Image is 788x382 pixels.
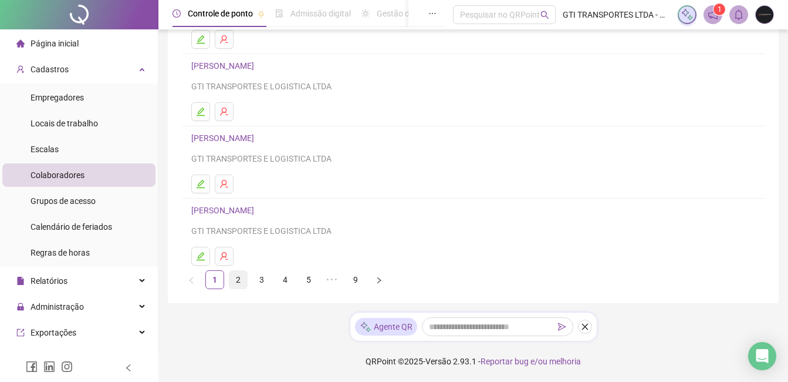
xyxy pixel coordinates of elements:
[276,271,294,289] a: 4
[16,65,25,73] span: user-add
[31,39,79,48] span: Página inicial
[191,224,755,237] div: GTI TRANSPORTES E LOGISTICA LTDA
[346,270,365,289] li: 9
[370,270,388,289] li: Próxima página
[31,248,90,257] span: Regras de horas
[31,196,96,206] span: Grupos de acesso
[205,270,224,289] li: 1
[26,361,38,373] span: facebook
[124,364,133,372] span: left
[31,145,59,154] span: Escalas
[206,271,224,289] a: 1
[299,270,318,289] li: 5
[219,179,229,189] span: user-delete
[191,206,258,215] a: [PERSON_NAME]
[16,39,25,48] span: home
[748,342,776,370] div: Open Intercom Messenger
[16,303,25,311] span: lock
[191,61,258,71] a: [PERSON_NAME]
[196,35,205,44] span: edit
[300,271,317,289] a: 5
[425,357,451,366] span: Versão
[252,270,271,289] li: 3
[370,270,388,289] button: right
[191,80,755,93] div: GTI TRANSPORTES E LOGISTICA LTDA
[481,357,581,366] span: Reportar bug e/ou melhoria
[229,270,248,289] li: 2
[173,9,181,18] span: clock-circle
[347,271,364,289] a: 9
[196,252,205,261] span: edit
[360,321,371,333] img: sparkle-icon.fc2bf0ac1784a2077858766a79e2daf3.svg
[323,270,341,289] span: •••
[16,277,25,285] span: file
[31,65,69,74] span: Cadastros
[182,270,201,289] li: Página anterior
[191,152,755,165] div: GTI TRANSPORTES E LOGISTICA LTDA
[31,302,84,311] span: Administração
[361,9,370,18] span: sun
[733,9,744,20] span: bell
[188,277,195,284] span: left
[540,11,549,19] span: search
[31,170,84,180] span: Colaboradores
[31,222,112,232] span: Calendário de feriados
[16,329,25,337] span: export
[681,8,694,21] img: sparkle-icon.fc2bf0ac1784a2077858766a79e2daf3.svg
[219,35,229,44] span: user-delete
[290,9,351,18] span: Admissão digital
[196,179,205,189] span: edit
[31,93,84,102] span: Empregadores
[428,9,437,18] span: ellipsis
[229,271,247,289] a: 2
[718,5,722,14] span: 1
[581,323,589,331] span: close
[563,8,671,21] span: GTI TRANSPORTES LTDA - GTI TRANSPORTES E LOGISTICA LTDA
[31,276,67,286] span: Relatórios
[253,271,270,289] a: 3
[258,11,265,18] span: pushpin
[323,270,341,289] li: 5 próximas páginas
[355,318,417,336] div: Agente QR
[196,107,205,116] span: edit
[713,4,725,15] sup: 1
[276,270,295,289] li: 4
[191,133,258,143] a: [PERSON_NAME]
[182,270,201,289] button: left
[43,361,55,373] span: linkedin
[558,323,566,331] span: send
[275,9,283,18] span: file-done
[377,9,436,18] span: Gestão de férias
[61,361,73,373] span: instagram
[376,277,383,284] span: right
[756,6,773,24] img: 79366
[31,119,98,128] span: Locais de trabalho
[31,328,76,337] span: Exportações
[219,252,229,261] span: user-delete
[158,341,788,382] footer: QRPoint © 2025 - 2.93.1 -
[219,107,229,116] span: user-delete
[188,9,253,18] span: Controle de ponto
[708,9,718,20] span: notification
